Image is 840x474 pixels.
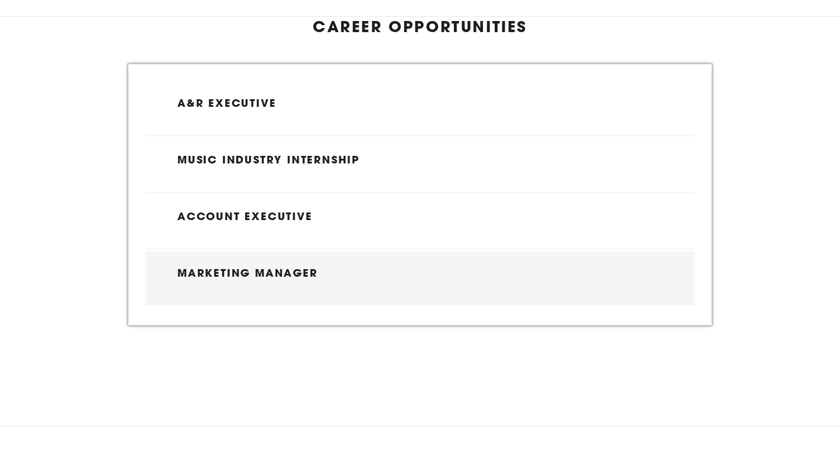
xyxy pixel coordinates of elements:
[177,154,663,166] h3: Music Industry Internship
[177,267,663,280] h3: Marketing Manager
[146,82,694,136] a: A&R Executive
[146,195,694,249] a: Account Executive
[146,252,694,305] a: Marketing Manager
[177,97,663,110] h3: A&R Executive
[146,138,694,193] a: Music Industry Internship
[177,210,663,223] h3: Account Executive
